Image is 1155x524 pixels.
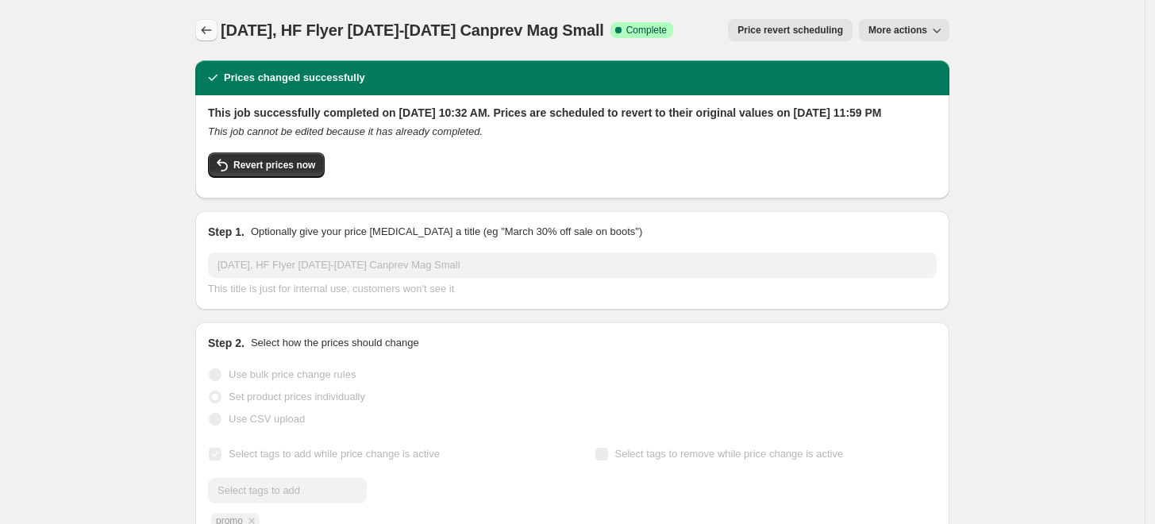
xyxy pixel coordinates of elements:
[615,448,844,460] span: Select tags to remove while price change is active
[737,24,843,37] span: Price revert scheduling
[229,448,440,460] span: Select tags to add while price change is active
[208,283,454,295] span: This title is just for internal use, customers won't see it
[208,152,325,178] button: Revert prices now
[208,224,244,240] h2: Step 1.
[208,478,367,503] input: Select tags to add
[195,19,218,41] button: Price change jobs
[626,24,667,37] span: Complete
[221,21,604,39] span: [DATE], HF Flyer [DATE]-[DATE] Canprev Mag Small
[859,19,949,41] button: More actions
[868,24,927,37] span: More actions
[229,391,365,403] span: Set product prices individually
[208,125,483,137] i: This job cannot be edited because it has already completed.
[233,159,315,171] span: Revert prices now
[251,335,419,351] p: Select how the prices should change
[229,413,305,425] span: Use CSV upload
[251,224,642,240] p: Optionally give your price [MEDICAL_DATA] a title (eg "March 30% off sale on boots")
[208,105,937,121] h2: This job successfully completed on [DATE] 10:32 AM. Prices are scheduled to revert to their origi...
[224,70,365,86] h2: Prices changed successfully
[208,252,937,278] input: 30% off holiday sale
[728,19,853,41] button: Price revert scheduling
[208,335,244,351] h2: Step 2.
[229,368,356,380] span: Use bulk price change rules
